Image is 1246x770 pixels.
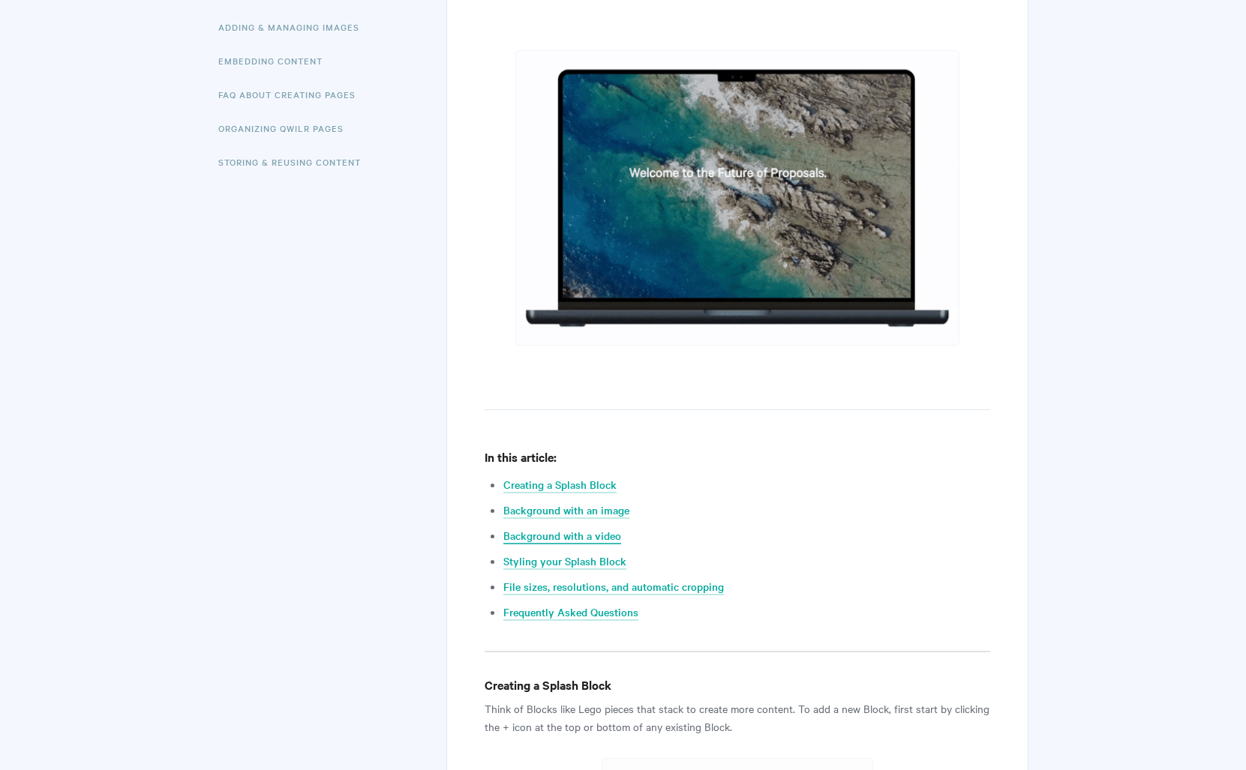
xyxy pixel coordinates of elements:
[485,676,989,694] h4: Creating a Splash Block
[218,12,371,42] a: Adding & Managing Images
[503,604,638,621] a: Frequently Asked Questions
[503,579,724,595] a: File sizes, resolutions, and automatic cropping
[503,528,621,544] a: Background with a video
[503,502,629,519] a: Background with an image
[218,147,372,177] a: Storing & Reusing Content
[503,477,617,493] a: Creating a Splash Block
[503,553,626,570] a: Styling your Splash Block
[218,79,367,109] a: FAQ About Creating Pages
[218,113,355,143] a: Organizing Qwilr Pages
[485,700,989,736] p: Think of Blocks like Lego pieces that stack to create more content. To add a new Block, first sta...
[485,448,989,466] h4: In this article:
[218,46,334,76] a: Embedding Content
